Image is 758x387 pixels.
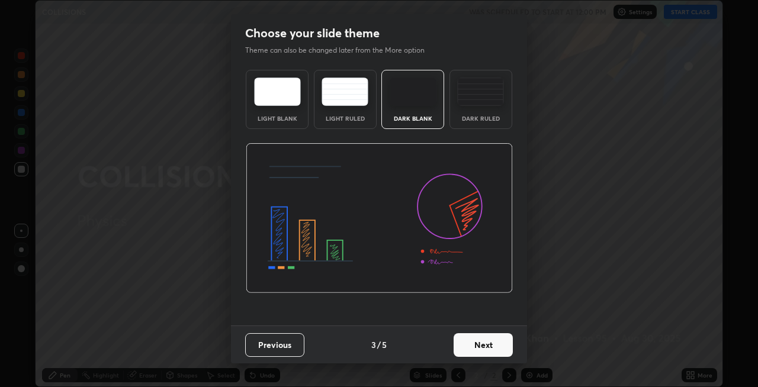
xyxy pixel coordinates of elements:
[457,78,504,106] img: darkRuledTheme.de295e13.svg
[245,25,380,41] h2: Choose your slide theme
[246,143,513,294] img: darkThemeBanner.d06ce4a2.svg
[382,338,387,351] h4: 5
[322,115,369,121] div: Light Ruled
[377,338,381,351] h4: /
[245,333,304,357] button: Previous
[245,45,437,56] p: Theme can also be changed later from the More option
[253,115,301,121] div: Light Blank
[389,115,436,121] div: Dark Blank
[454,333,513,357] button: Next
[457,115,505,121] div: Dark Ruled
[322,78,368,106] img: lightRuledTheme.5fabf969.svg
[371,338,376,351] h4: 3
[254,78,301,106] img: lightTheme.e5ed3b09.svg
[390,78,436,106] img: darkTheme.f0cc69e5.svg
